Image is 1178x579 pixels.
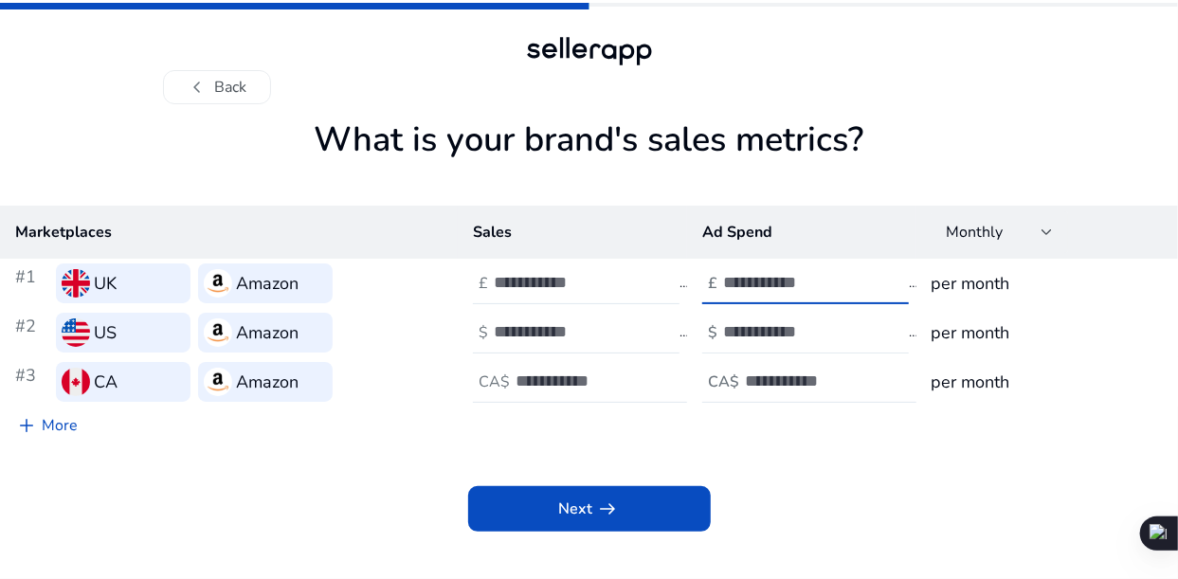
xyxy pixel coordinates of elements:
[468,486,711,532] button: Nextarrow_right_alt
[458,206,687,259] th: Sales
[708,324,717,342] h4: $
[187,76,209,99] span: chevron_left
[94,270,117,297] h3: UK
[708,275,717,293] h4: £
[236,270,299,297] h3: Amazon
[687,206,916,259] th: Ad Spend
[947,222,1004,243] span: Monthly
[15,263,48,303] h3: #1
[15,362,48,402] h3: #3
[479,373,510,391] h4: CA$
[708,373,739,391] h4: CA$
[15,414,38,437] span: add
[62,368,90,396] img: ca.svg
[62,318,90,347] img: us.svg
[597,498,620,520] span: arrow_right_alt
[94,319,117,346] h3: US
[236,369,299,395] h3: Amazon
[236,319,299,346] h3: Amazon
[932,369,1163,395] h3: per month
[932,319,1163,346] h3: per month
[559,498,620,520] span: Next
[94,369,118,395] h3: CA
[932,270,1163,297] h3: per month
[62,269,90,298] img: uk.svg
[479,324,488,342] h4: $
[479,275,488,293] h4: £
[163,70,271,104] button: chevron_leftBack
[15,313,48,353] h3: #2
